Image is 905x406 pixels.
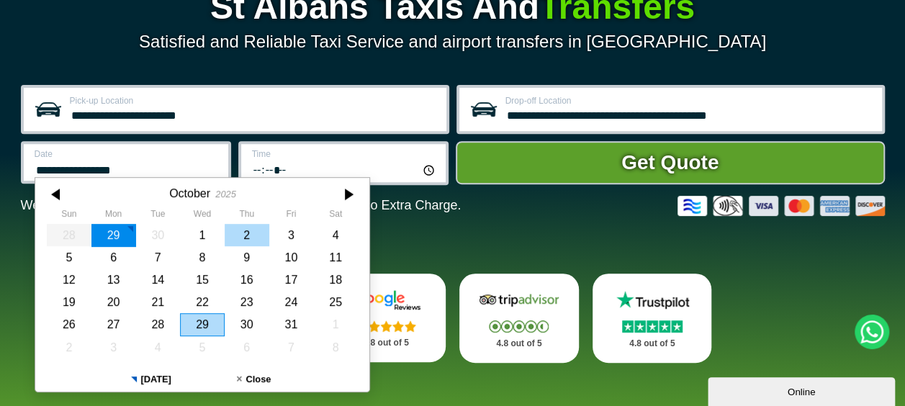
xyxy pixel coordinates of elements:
[269,269,313,291] div: 17 October 2025
[269,336,313,358] div: 07 November 2025
[269,209,313,223] th: Friday
[608,335,696,353] p: 4.8 out of 5
[135,313,180,335] div: 28 October 2025
[708,374,898,406] iframe: chat widget
[224,269,269,291] div: 16 October 2025
[296,198,461,212] span: The Car at No Extra Charge.
[313,336,358,358] div: 08 November 2025
[180,313,225,335] div: 29 October 2025
[180,336,225,358] div: 05 November 2025
[135,291,180,313] div: 21 October 2025
[459,274,579,363] a: Tripadvisor Stars 4.8 out of 5
[135,224,180,246] div: 30 September 2025
[269,224,313,246] div: 03 October 2025
[224,313,269,335] div: 30 October 2025
[21,32,885,52] p: Satisfied and Reliable Taxi Service and airport transfers in [GEOGRAPHIC_DATA]
[622,320,683,333] img: Stars
[47,336,91,358] div: 02 November 2025
[313,269,358,291] div: 18 October 2025
[593,274,712,363] a: Trustpilot Stars 4.8 out of 5
[135,209,180,223] th: Tuesday
[91,209,135,223] th: Monday
[47,313,91,335] div: 26 October 2025
[180,291,225,313] div: 22 October 2025
[35,150,220,158] label: Date
[609,289,695,311] img: Trustpilot
[91,313,135,335] div: 27 October 2025
[505,96,873,105] label: Drop-off Location
[456,141,885,184] button: Get Quote
[313,246,358,269] div: 11 October 2025
[135,336,180,358] div: 04 November 2025
[313,224,358,246] div: 04 October 2025
[342,334,430,352] p: 4.8 out of 5
[91,291,135,313] div: 20 October 2025
[180,269,225,291] div: 15 October 2025
[313,291,358,313] div: 25 October 2025
[476,289,562,311] img: Tripadvisor
[21,198,461,213] p: We Now Accept Card & Contactless Payment In
[70,96,438,105] label: Pick-up Location
[215,189,235,199] div: 2025
[313,209,358,223] th: Saturday
[224,336,269,358] div: 06 November 2025
[269,246,313,269] div: 10 October 2025
[91,336,135,358] div: 03 November 2025
[135,269,180,291] div: 14 October 2025
[180,224,225,246] div: 01 October 2025
[47,269,91,291] div: 12 October 2025
[99,367,202,392] button: [DATE]
[269,291,313,313] div: 24 October 2025
[135,246,180,269] div: 07 October 2025
[169,186,210,200] div: October
[489,320,549,333] img: Stars
[313,313,358,335] div: 01 November 2025
[677,196,885,216] img: Credit And Debit Cards
[224,291,269,313] div: 23 October 2025
[180,209,225,223] th: Wednesday
[47,209,91,223] th: Sunday
[91,246,135,269] div: 06 October 2025
[224,224,269,246] div: 02 October 2025
[269,313,313,335] div: 31 October 2025
[224,209,269,223] th: Thursday
[47,224,91,246] div: 28 September 2025
[224,246,269,269] div: 09 October 2025
[202,367,305,392] button: Close
[47,291,91,313] div: 19 October 2025
[356,320,416,332] img: Stars
[91,269,135,291] div: 13 October 2025
[47,246,91,269] div: 05 October 2025
[91,224,135,246] div: 29 September 2025
[180,246,225,269] div: 08 October 2025
[475,335,563,353] p: 4.8 out of 5
[326,274,446,362] a: Google Stars 4.8 out of 5
[252,150,437,158] label: Time
[343,289,429,311] img: Google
